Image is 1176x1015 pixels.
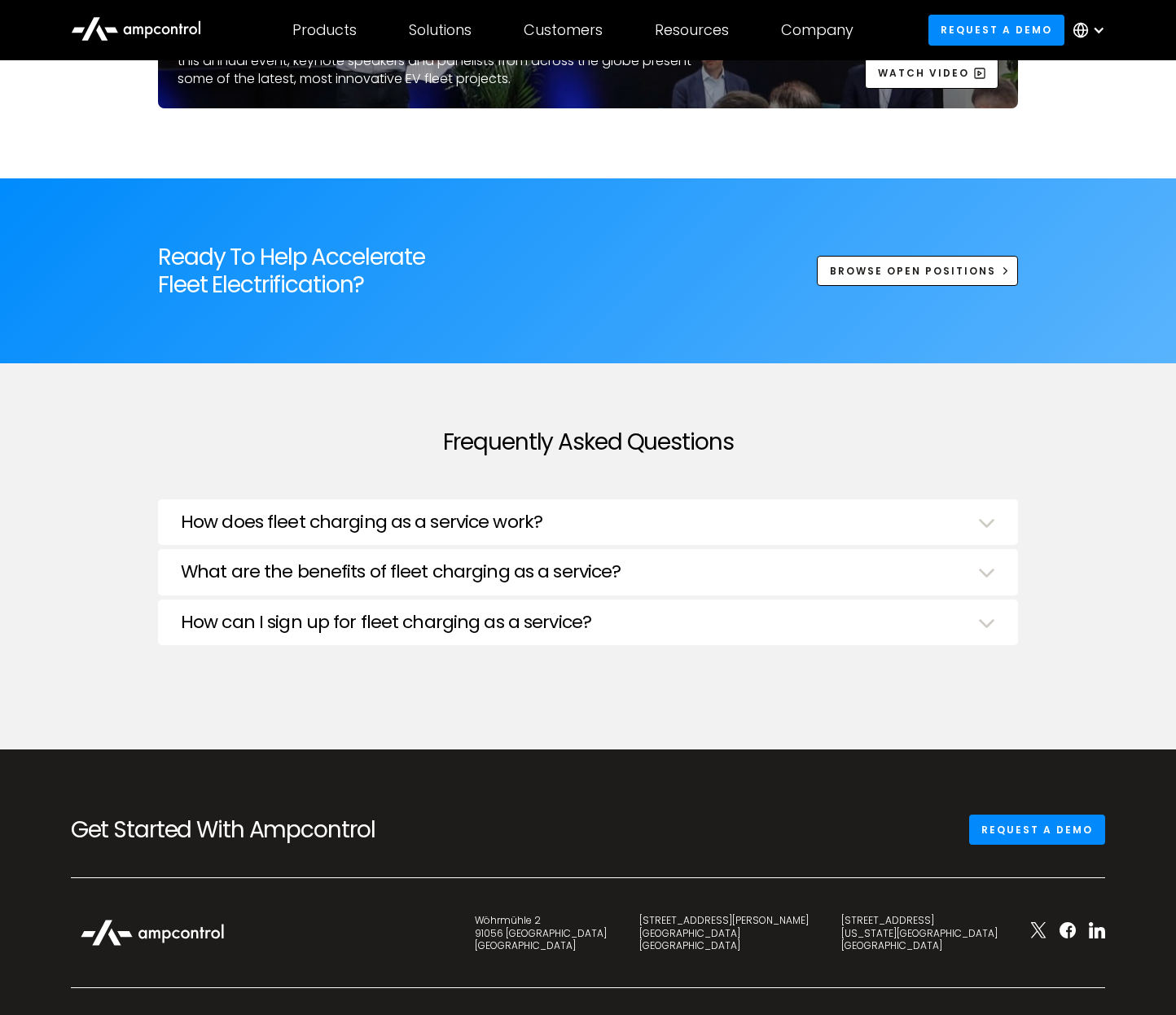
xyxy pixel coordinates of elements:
[292,21,357,39] div: Products
[181,512,542,533] h3: How does fleet charging as a service work?
[817,256,1018,286] a: Browse Open Positions
[781,21,853,39] div: Company
[978,568,995,578] img: Dropdown Arrow
[639,914,809,952] div: [STREET_ADDRESS][PERSON_NAME] [GEOGRAPHIC_DATA] [GEOGRAPHIC_DATA]
[978,618,995,628] img: Dropdown Arrow
[181,561,621,582] h3: What are the benefits of fleet charging as a service?
[524,21,603,39] div: Customers
[969,815,1106,845] a: Request a demo
[181,612,591,633] h3: How can I sign up for fleet charging as a service?
[71,816,394,844] h2: Get Started With Ampcontrol
[928,15,1065,45] a: Request a demo
[841,914,998,952] div: [STREET_ADDRESS] [US_STATE][GEOGRAPHIC_DATA] [GEOGRAPHIC_DATA]
[71,911,234,955] img: Ampcontrol Logo
[409,21,472,39] div: Solutions
[158,244,572,298] h2: Ready To Help Accelerate Fleet Electrification?
[878,66,969,81] div: Watch Video
[475,914,607,952] div: Wöhrmühle 2 91056 [GEOGRAPHIC_DATA] [GEOGRAPHIC_DATA]
[655,21,729,39] div: Resources
[978,518,995,528] img: Dropdown Arrow
[830,264,996,279] div: Browse Open Positions
[158,428,1018,456] h2: Frequently Asked Questions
